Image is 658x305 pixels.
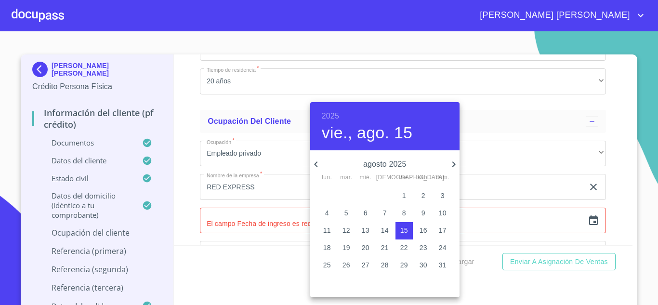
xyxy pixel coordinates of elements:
button: 30 [415,257,432,274]
span: [DEMOGRAPHIC_DATA]. [376,173,394,183]
button: 25 [318,257,336,274]
p: 8 [402,208,406,218]
button: 2025 [322,109,339,123]
button: 15 [395,222,413,239]
p: 4 [325,208,329,218]
p: 23 [420,243,427,252]
p: 30 [420,260,427,270]
p: 5 [344,208,348,218]
p: 29 [400,260,408,270]
p: 15 [400,225,408,235]
button: 22 [395,239,413,257]
button: 19 [338,239,355,257]
p: 24 [439,243,447,252]
p: 25 [323,260,331,270]
span: mar. [338,173,355,183]
p: 27 [362,260,369,270]
span: mié. [357,173,374,183]
button: 9 [415,205,432,222]
p: 21 [381,243,389,252]
button: 4 [318,205,336,222]
p: 3 [441,191,445,200]
p: 26 [342,260,350,270]
button: 12 [338,222,355,239]
button: 18 [318,239,336,257]
p: 10 [439,208,447,218]
button: 26 [338,257,355,274]
p: 6 [364,208,368,218]
button: 21 [376,239,394,257]
p: 9 [421,208,425,218]
p: 13 [362,225,369,235]
button: vie., ago. 15 [322,123,413,143]
span: dom. [434,173,451,183]
p: 1 [402,191,406,200]
button: 28 [376,257,394,274]
button: 31 [434,257,451,274]
p: 17 [439,225,447,235]
p: 31 [439,260,447,270]
button: 5 [338,205,355,222]
button: 6 [357,205,374,222]
p: 2 [421,191,425,200]
p: 11 [323,225,331,235]
span: sáb. [415,173,432,183]
button: 14 [376,222,394,239]
button: 11 [318,222,336,239]
button: 29 [395,257,413,274]
p: 12 [342,225,350,235]
button: 3 [434,187,451,205]
button: 7 [376,205,394,222]
p: 28 [381,260,389,270]
span: vie. [395,173,413,183]
button: 8 [395,205,413,222]
p: 19 [342,243,350,252]
button: 1 [395,187,413,205]
span: lun. [318,173,336,183]
button: 24 [434,239,451,257]
button: 2 [415,187,432,205]
p: 18 [323,243,331,252]
button: 23 [415,239,432,257]
button: 16 [415,222,432,239]
p: 14 [381,225,389,235]
p: 16 [420,225,427,235]
button: 10 [434,205,451,222]
button: 27 [357,257,374,274]
p: agosto 2025 [322,159,448,170]
p: 22 [400,243,408,252]
button: 20 [357,239,374,257]
p: 7 [383,208,387,218]
button: 17 [434,222,451,239]
p: 20 [362,243,369,252]
button: 13 [357,222,374,239]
